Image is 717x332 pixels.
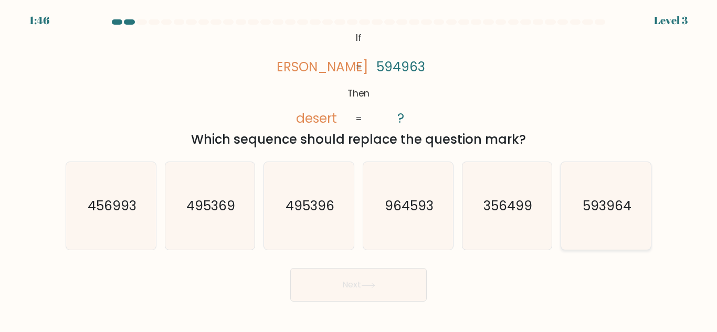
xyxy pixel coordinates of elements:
[347,87,370,100] tspan: Then
[654,13,688,28] div: Level 3
[384,197,433,215] text: 964593
[290,268,427,302] button: Next
[397,110,404,128] tspan: ?
[264,58,368,76] tspan: [PERSON_NAME]
[87,197,136,215] text: 456993
[376,58,425,76] tspan: 594963
[286,197,334,215] text: 495396
[186,197,235,215] text: 495369
[29,13,49,28] div: 1:46
[583,197,631,215] text: 593964
[483,197,532,215] text: 356499
[296,109,337,127] tspan: desert
[72,130,645,149] div: Which sequence should replace the question mark?
[278,29,439,128] svg: @import url('[URL][DOMAIN_NAME]);
[355,61,362,73] tspan: =
[355,112,362,125] tspan: =
[356,31,362,44] tspan: If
